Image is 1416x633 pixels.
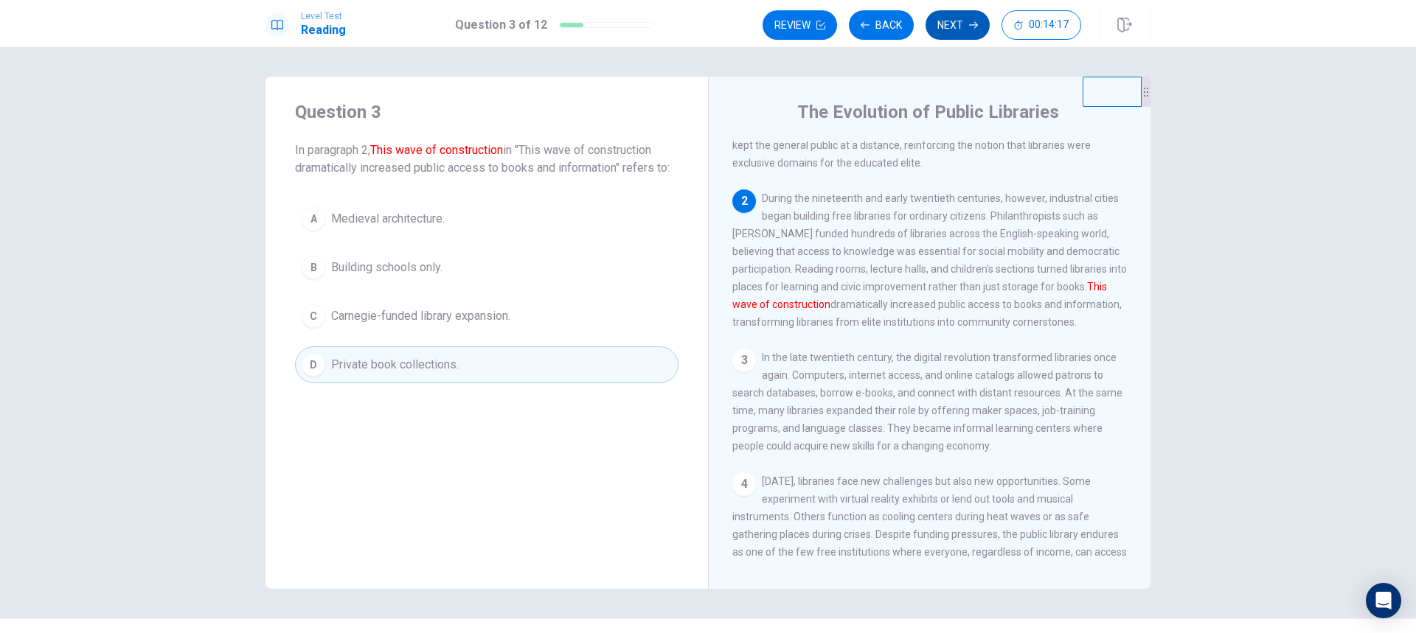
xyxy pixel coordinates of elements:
span: [DATE], libraries face new challenges but also new opportunities. Some experiment with virtual re... [732,475,1127,576]
button: BBuilding schools only. [295,249,678,286]
div: B [302,256,325,279]
button: AMedieval architecture. [295,200,678,237]
h4: Question 3 [295,100,678,124]
div: C [302,304,325,328]
div: 3 [732,349,756,372]
span: During the nineteenth and early twentieth centuries, however, industrial cities began building fr... [732,192,1127,328]
button: CCarnegie-funded library expansion. [295,298,678,335]
div: A [302,207,325,231]
button: 00:14:17 [1002,10,1081,40]
button: DPrivate book collections. [295,346,678,383]
button: Review [763,10,837,40]
span: Medieval architecture. [331,210,445,228]
h1: Question 3 of 12 [455,16,547,34]
span: Level Test [301,11,346,21]
button: Next [926,10,990,40]
span: 00:14:17 [1029,19,1069,31]
div: 4 [732,472,756,496]
div: 2 [732,189,756,213]
button: Back [849,10,914,40]
span: Carnegie-funded library expansion. [331,307,510,325]
span: Private book collections. [331,356,459,374]
div: Open Intercom Messenger [1366,583,1401,618]
font: This wave of construction [370,143,503,157]
span: In paragraph 2, in "This wave of construction dramatically increased public access to books and i... [295,141,678,177]
h1: Reading [301,21,346,39]
h4: The Evolution of Public Libraries [797,100,1059,124]
span: In the late twentieth century, the digital revolution transformed libraries once again. Computers... [732,352,1122,452]
div: D [302,353,325,377]
span: Building schools only. [331,259,442,276]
